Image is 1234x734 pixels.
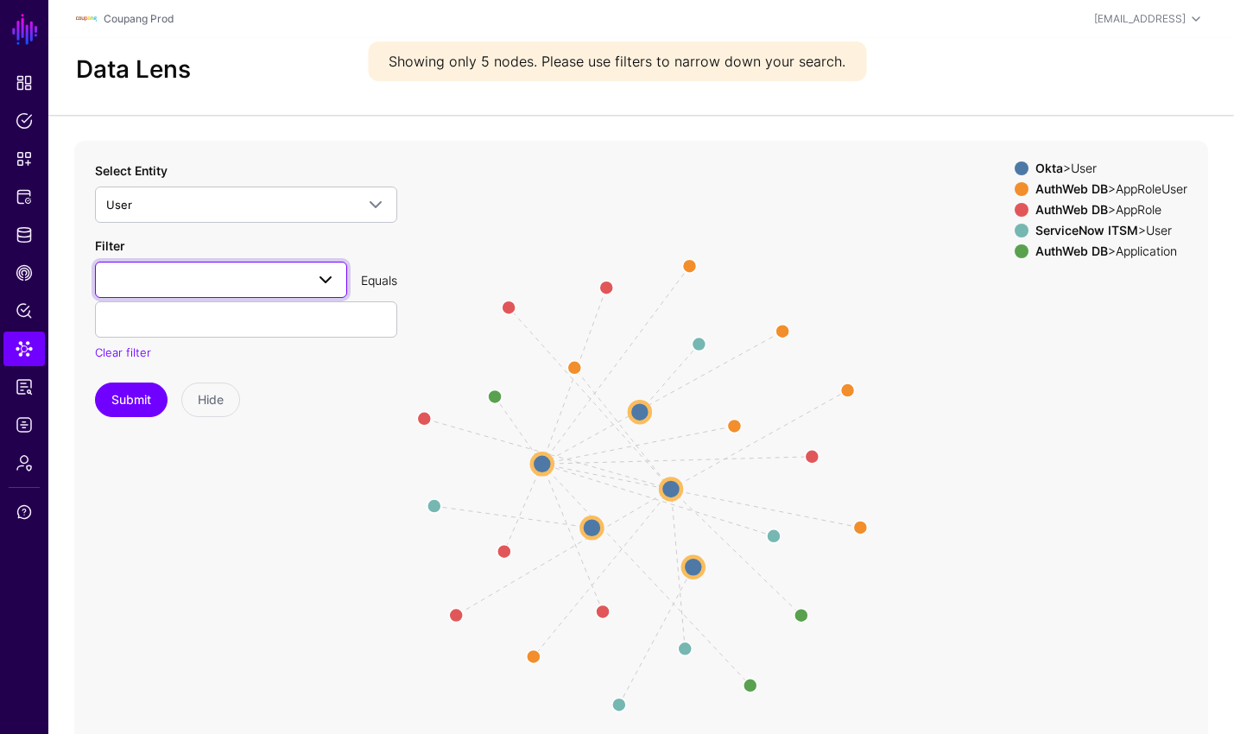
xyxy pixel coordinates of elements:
[181,383,240,417] button: Hide
[16,416,33,433] span: Logs
[106,198,132,212] span: User
[354,271,404,289] div: Equals
[16,74,33,92] span: Dashboard
[95,161,168,180] label: Select Entity
[104,12,174,25] a: Coupang Prod
[1035,244,1108,258] strong: AuthWeb DB
[3,446,45,480] a: Admin
[16,226,33,244] span: Identity Data Fabric
[1032,244,1191,258] div: > Application
[1035,223,1138,237] strong: ServiceNow ITSM
[3,66,45,100] a: Dashboard
[16,302,33,320] span: Policy Lens
[1035,181,1108,196] strong: AuthWeb DB
[1094,11,1186,27] div: [EMAIL_ADDRESS]
[16,150,33,168] span: Snippets
[16,188,33,206] span: Protected Systems
[16,264,33,282] span: CAEP Hub
[76,55,191,84] h2: Data Lens
[10,10,40,48] a: SGNL
[95,383,168,417] button: Submit
[16,340,33,358] span: Data Lens
[16,378,33,395] span: Reports
[368,41,866,81] div: Showing only 5 nodes. Please use filters to narrow down your search.
[1032,224,1191,237] div: > User
[16,112,33,130] span: Policies
[3,294,45,328] a: Policy Lens
[3,370,45,404] a: Reports
[1035,202,1108,217] strong: AuthWeb DB
[3,408,45,442] a: Logs
[1032,161,1191,175] div: > User
[95,237,124,255] label: Filter
[1035,161,1063,175] strong: Okta
[3,256,45,290] a: CAEP Hub
[76,9,97,29] img: svg+xml;base64,PHN2ZyBpZD0iTG9nbyIgeG1sbnM9Imh0dHA6Ly93d3cudzMub3JnLzIwMDAvc3ZnIiB3aWR0aD0iMTIxLj...
[3,180,45,214] a: Protected Systems
[1032,182,1191,196] div: > AppRoleUser
[95,345,151,359] a: Clear filter
[16,454,33,471] span: Admin
[3,218,45,252] a: Identity Data Fabric
[16,503,33,521] span: Support
[3,142,45,176] a: Snippets
[1032,203,1191,217] div: > AppRole
[3,104,45,138] a: Policies
[3,332,45,366] a: Data Lens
